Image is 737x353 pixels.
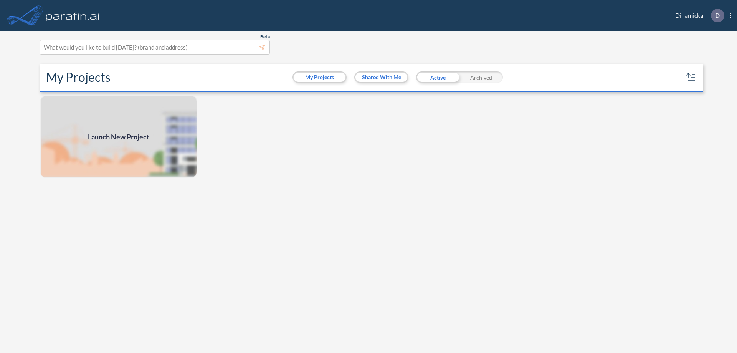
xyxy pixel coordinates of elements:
[294,73,345,82] button: My Projects
[88,132,149,142] span: Launch New Project
[459,71,503,83] div: Archived
[46,70,111,85] h2: My Projects
[416,71,459,83] div: Active
[40,95,197,178] img: add
[664,9,731,22] div: Dinamicka
[355,73,407,82] button: Shared With Me
[715,12,720,19] p: D
[40,95,197,178] a: Launch New Project
[260,34,270,40] span: Beta
[685,71,697,83] button: sort
[44,8,101,23] img: logo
